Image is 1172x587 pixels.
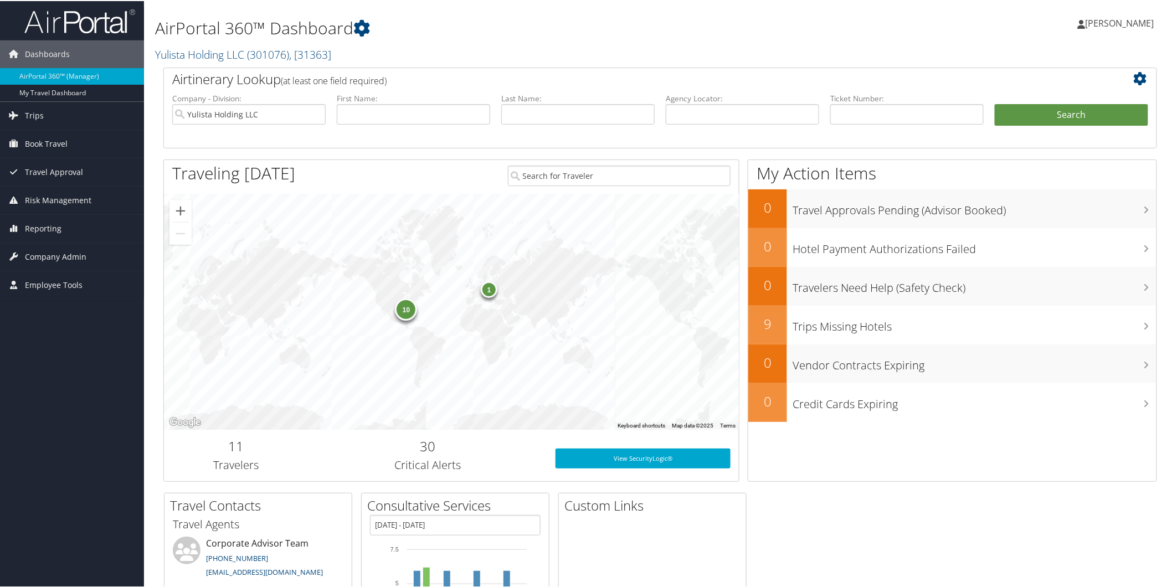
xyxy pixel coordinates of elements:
button: Search [995,103,1148,125]
h3: Vendor Contracts Expiring [793,351,1156,372]
h1: Traveling [DATE] [172,161,295,184]
h3: Trips Missing Hotels [793,312,1156,333]
a: Open this area in Google Maps (opens a new window) [167,414,203,429]
span: Employee Tools [25,270,83,298]
h3: Hotel Payment Authorizations Failed [793,235,1156,256]
span: [PERSON_NAME] [1086,16,1154,28]
li: Corporate Advisor Team [167,535,349,581]
input: Search for Traveler [508,164,731,185]
span: Company Admin [25,242,86,270]
span: Dashboards [25,39,70,67]
a: 0Travel Approvals Pending (Advisor Booked) [748,188,1156,227]
a: 9Trips Missing Hotels [748,305,1156,343]
a: Yulista Holding LLC [155,46,331,61]
tspan: 7.5 [390,545,399,552]
span: Trips [25,101,44,128]
tspan: 5 [395,579,399,585]
span: (at least one field required) [281,74,387,86]
h2: 0 [748,275,787,293]
span: Book Travel [25,129,68,157]
a: [EMAIL_ADDRESS][DOMAIN_NAME] [206,566,323,576]
h2: 0 [748,352,787,371]
h2: Custom Links [564,495,746,514]
h2: 11 [172,436,300,455]
img: Google [167,414,203,429]
h1: AirPortal 360™ Dashboard [155,16,829,39]
h2: Consultative Services [367,495,549,514]
h3: Travel Agents [173,516,343,531]
h3: Credit Cards Expiring [793,390,1156,411]
label: Last Name: [501,92,655,103]
h2: Travel Contacts [170,495,352,514]
h1: My Action Items [748,161,1156,184]
h3: Travel Approvals Pending (Advisor Booked) [793,196,1156,217]
label: Company - Division: [172,92,326,103]
h2: 9 [748,313,787,332]
button: Zoom in [169,199,192,221]
h3: Travelers [172,456,300,472]
label: Agency Locator: [666,92,819,103]
a: 0Credit Cards Expiring [748,382,1156,421]
h2: 0 [748,236,787,255]
h2: 0 [748,197,787,216]
label: First Name: [337,92,490,103]
a: [PERSON_NAME] [1078,6,1165,39]
h3: Travelers Need Help (Safety Check) [793,274,1156,295]
h2: 30 [316,436,539,455]
h2: 0 [748,391,787,410]
button: Zoom out [169,222,192,244]
div: 10 [395,297,418,320]
span: Travel Approval [25,157,83,185]
span: Reporting [25,214,61,241]
img: airportal-logo.png [24,7,135,33]
span: , [ 31363 ] [289,46,331,61]
a: View SecurityLogic® [556,447,731,467]
label: Ticket Number: [830,92,984,103]
div: 1 [481,280,497,297]
button: Keyboard shortcuts [618,421,665,429]
a: [PHONE_NUMBER] [206,552,268,562]
a: 0Travelers Need Help (Safety Check) [748,266,1156,305]
a: 0Hotel Payment Authorizations Failed [748,227,1156,266]
a: Terms (opens in new tab) [720,421,736,428]
span: ( 301076 ) [247,46,289,61]
span: Map data ©2025 [672,421,713,428]
h3: Critical Alerts [316,456,539,472]
h2: Airtinerary Lookup [172,69,1066,87]
span: Risk Management [25,186,91,213]
a: 0Vendor Contracts Expiring [748,343,1156,382]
